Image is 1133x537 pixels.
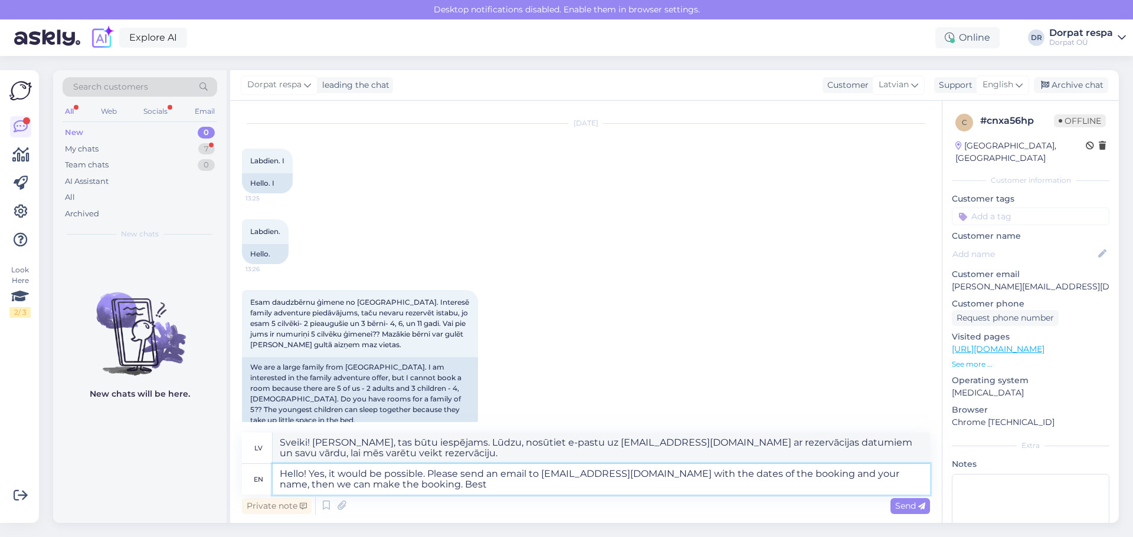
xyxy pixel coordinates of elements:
p: Customer email [952,268,1109,281]
p: [PERSON_NAME][EMAIL_ADDRESS][DOMAIN_NAME] [952,281,1109,293]
p: Browser [952,404,1109,416]
p: Visited pages [952,331,1109,343]
span: New chats [121,229,159,239]
a: Dorpat respaDorpat OÜ [1049,28,1126,47]
div: Web [99,104,119,119]
div: We are a large family from [GEOGRAPHIC_DATA]. I am interested in the family adventure offer, but ... [242,357,478,430]
span: Offline [1054,114,1106,127]
div: 0 [198,159,215,171]
p: Chrome [TECHNICAL_ID] [952,416,1109,429]
div: Hello. [242,244,289,264]
div: Support [934,79,972,91]
img: explore-ai [90,25,114,50]
span: Send [895,500,925,511]
p: Customer tags [952,193,1109,205]
p: [MEDICAL_DATA] [952,387,1109,399]
div: Customer information [952,175,1109,186]
div: Team chats [65,159,109,171]
span: Labdien. [250,227,280,236]
div: [GEOGRAPHIC_DATA], [GEOGRAPHIC_DATA] [955,140,1086,164]
div: Dorpat respa [1049,28,1113,38]
div: Customer [823,79,869,91]
div: Request phone number [952,310,1059,326]
span: Labdien. I [250,156,284,165]
img: Askly Logo [9,80,32,102]
p: Customer phone [952,298,1109,310]
input: Add name [952,248,1096,261]
p: Operating system [952,374,1109,387]
textarea: Hello! Yes, it would be possible. Please send an email to [EMAIL_ADDRESS][DOMAIN_NAME] with the d... [273,464,930,495]
div: AI Assistant [65,176,109,187]
div: New [65,127,83,139]
div: Extra [952,440,1109,451]
div: Dorpat OÜ [1049,38,1113,47]
div: Archive chat [1034,77,1108,93]
div: Online [935,27,1000,48]
div: All [63,104,76,119]
span: Latvian [879,78,909,91]
span: Esam daudzbērnu ģimene no [GEOGRAPHIC_DATA]. Interesē family adventure piedāvājums, taču nevaru r... [250,298,471,349]
div: All [65,192,75,203]
p: Notes [952,458,1109,470]
div: Socials [141,104,170,119]
a: [URL][DOMAIN_NAME] [952,344,1044,354]
img: No chats [53,271,227,377]
div: 0 [198,127,215,139]
p: New chats will be here. [90,388,190,400]
div: leading the chat [317,79,389,91]
div: lv [254,438,263,458]
div: # cnxa56hp [980,114,1054,128]
div: DR [1028,29,1044,46]
input: Add a tag [952,207,1109,225]
div: Hello. I [242,173,293,193]
span: c [962,118,967,127]
div: 7 [198,143,215,155]
div: Private note [242,498,312,514]
div: [DATE] [242,118,930,129]
p: See more ... [952,359,1109,370]
div: My chats [65,143,99,155]
div: Email [192,104,217,119]
a: Explore AI [119,28,187,48]
span: Dorpat respa [247,78,302,91]
div: Look Here [9,265,31,318]
span: 13:26 [245,265,290,274]
p: Customer name [952,230,1109,242]
div: Archived [65,208,99,220]
div: en [254,469,263,489]
span: Search customers [73,81,148,93]
span: English [983,78,1013,91]
div: 2 / 3 [9,307,31,318]
span: 13:25 [245,194,290,203]
textarea: Sveiki! [PERSON_NAME], tas būtu iespējams. Lūdzu, nosūtiet e-pastu uz [EMAIL_ADDRESS][DOMAIN_NAME... [273,433,930,463]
